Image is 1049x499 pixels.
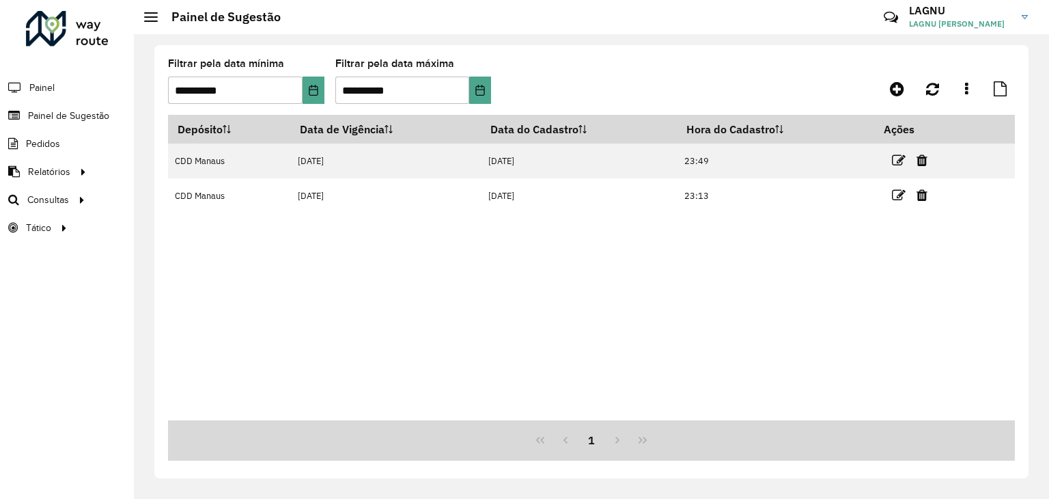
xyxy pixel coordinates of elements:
label: Filtrar pela data máxima [335,55,454,72]
td: CDD Manaus [168,144,291,178]
a: Editar [892,151,906,170]
td: [DATE] [291,144,481,178]
span: Pedidos [26,137,60,151]
span: Consultas [27,193,69,207]
td: [DATE] [481,144,677,178]
td: [DATE] [291,178,481,213]
a: Contato Rápido [876,3,906,32]
button: Choose Date [469,77,491,104]
label: Filtrar pela data mínima [168,55,284,72]
span: Painel [29,81,55,95]
span: Relatórios [28,165,70,179]
td: 23:13 [677,178,875,213]
h3: LAGNU [909,4,1011,17]
a: Excluir [917,186,927,204]
a: Editar [892,186,906,204]
th: Data do Cadastro [481,115,677,144]
a: Excluir [917,151,927,170]
button: Choose Date [303,77,324,104]
th: Hora do Cadastro [677,115,875,144]
th: Ações [874,115,956,144]
th: Data de Vigência [291,115,481,144]
td: CDD Manaus [168,178,291,213]
th: Depósito [168,115,291,144]
span: Tático [26,221,51,235]
h2: Painel de Sugestão [158,10,281,25]
td: [DATE] [481,178,677,213]
span: Painel de Sugestão [28,109,109,123]
td: 23:49 [677,144,875,178]
span: LAGNU [PERSON_NAME] [909,18,1011,30]
button: 1 [578,427,604,453]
